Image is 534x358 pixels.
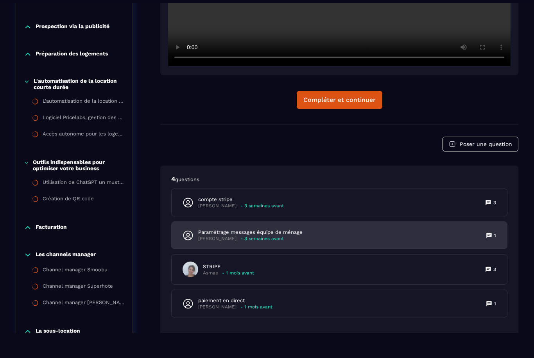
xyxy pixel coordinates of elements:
div: L'automatisation de la location courte durée [43,98,125,107]
div: Utilisation de ChatGPT un must-have [43,179,125,188]
p: 4 [171,175,507,183]
p: Prospection via la publicité [36,23,109,31]
span: questions [175,176,199,182]
div: Création de QR code [43,196,94,204]
p: [PERSON_NAME] [198,304,237,310]
p: Préparation des logements [36,50,108,58]
div: Channel manager Smoobu [43,267,108,275]
p: 3 [493,199,496,206]
p: Les channels manager [36,251,96,259]
div: Accès autonome pour les logements en location saisonnière [43,131,125,139]
p: - 3 semaines avant [240,203,284,209]
p: Facturation [36,224,67,232]
p: Paramétrage messages équipe de ménage [198,229,303,236]
div: Logiciel Pricelabs, gestion des prix [43,114,125,123]
p: Outils indispensables pour optimiser votre business [33,159,125,171]
p: - 1 mois avant [240,304,272,310]
p: 1 [494,232,496,239]
p: L'automatisation de la location courte durée [34,78,125,90]
p: [PERSON_NAME] [198,203,237,209]
p: 1 [494,301,496,307]
p: - 3 semaines avant [240,236,284,242]
p: paiement en direct [198,297,272,304]
p: 3 [493,266,496,273]
p: - 1 mois avant [222,270,254,276]
p: [PERSON_NAME] [198,236,237,242]
p: Asmae [203,270,218,276]
div: Channel manager [PERSON_NAME] [43,299,125,308]
div: Compléter et continuer [303,96,376,104]
p: STRIPE [203,263,254,270]
p: compte stripe [198,196,284,203]
div: Channel manager Superhote [43,283,113,292]
button: Poser une question [443,137,518,151]
p: La sous-location [36,328,80,335]
button: Compléter et continuer [297,91,382,109]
